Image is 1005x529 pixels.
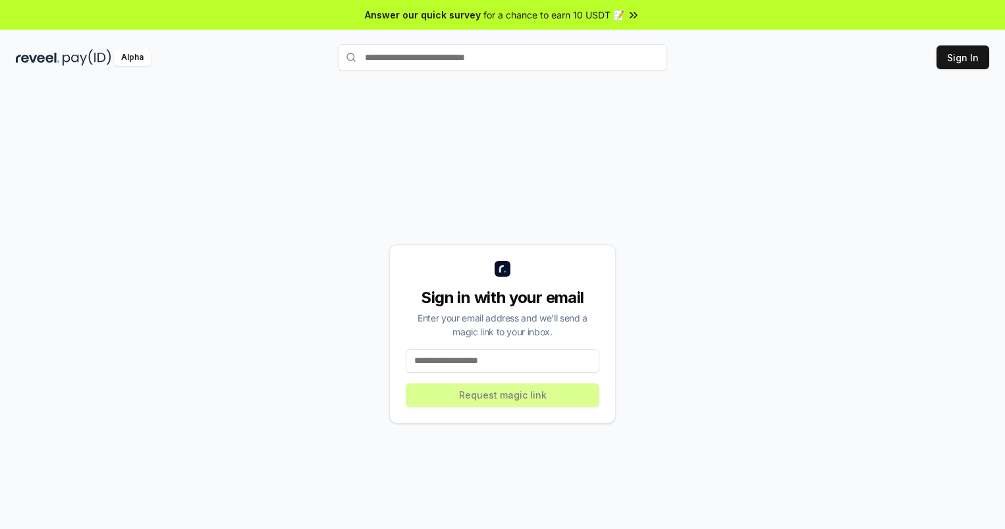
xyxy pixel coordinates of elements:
img: logo_small [495,261,510,277]
img: pay_id [63,49,111,66]
img: reveel_dark [16,49,60,66]
button: Sign In [937,45,989,69]
div: Alpha [114,49,151,66]
span: Answer our quick survey [365,8,481,22]
div: Enter your email address and we’ll send a magic link to your inbox. [406,311,599,339]
div: Sign in with your email [406,287,599,308]
span: for a chance to earn 10 USDT 📝 [483,8,624,22]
